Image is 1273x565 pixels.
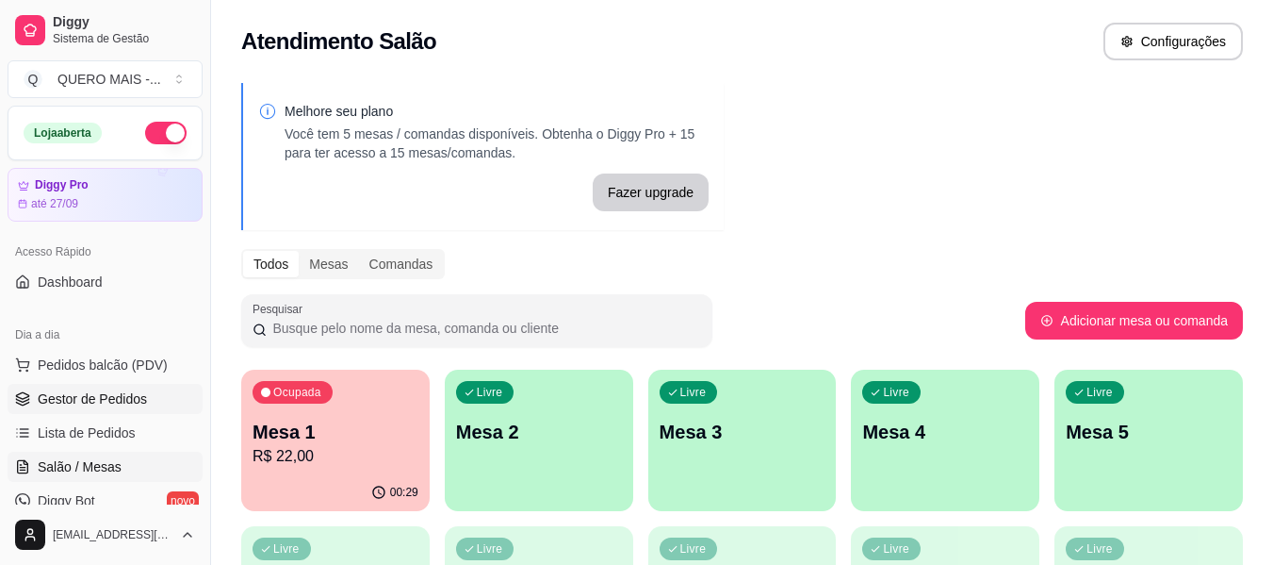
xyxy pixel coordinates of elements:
[31,196,78,211] article: até 27/09
[477,541,503,557] p: Livre
[243,251,299,277] div: Todos
[660,419,825,445] p: Mesa 3
[8,384,203,414] a: Gestor de Pedidos
[8,267,203,297] a: Dashboard
[8,418,203,448] a: Lista de Pedidos
[648,370,837,511] button: LivreMesa 3
[8,168,203,222] a: Diggy Proaté 27/09
[53,527,172,542] span: [EMAIL_ADDRESS][DOMAIN_NAME]
[8,320,203,350] div: Dia a dia
[38,491,95,510] span: Diggy Bot
[359,251,444,277] div: Comandas
[38,457,122,476] span: Salão / Mesas
[253,301,309,317] label: Pesquisar
[1066,419,1232,445] p: Mesa 5
[273,385,321,400] p: Ocupada
[593,174,709,211] button: Fazer upgrade
[253,445,418,468] p: R$ 22,00
[8,350,203,380] button: Pedidos balcão (PDV)
[477,385,503,400] p: Livre
[445,370,633,511] button: LivreMesa 2
[883,541,909,557] p: Livre
[285,125,709,162] p: Você tem 5 mesas / comandas disponíveis. Obtenha o Diggy Pro + 15 para ter acesso a 15 mesas/coma...
[8,452,203,482] a: Salão / Mesas
[241,370,430,511] button: OcupadaMesa 1R$ 22,0000:29
[1086,385,1113,400] p: Livre
[8,60,203,98] button: Select a team
[680,541,707,557] p: Livre
[24,123,102,143] div: Loja aberta
[285,102,709,121] p: Melhore seu plano
[53,31,195,46] span: Sistema de Gestão
[862,419,1028,445] p: Mesa 4
[8,486,203,516] a: Diggy Botnovo
[241,26,436,57] h2: Atendimento Salão
[267,319,701,338] input: Pesquisar
[57,70,161,89] div: QUERO MAIS - ...
[35,178,89,192] article: Diggy Pro
[1103,23,1243,60] button: Configurações
[8,512,203,557] button: [EMAIL_ADDRESS][DOMAIN_NAME]
[851,370,1039,511] button: LivreMesa 4
[53,14,195,31] span: Diggy
[145,122,187,144] button: Alterar Status
[456,419,622,445] p: Mesa 2
[8,8,203,53] a: DiggySistema de Gestão
[1054,370,1243,511] button: LivreMesa 5
[1086,541,1113,557] p: Livre
[24,70,42,89] span: Q
[253,419,418,445] p: Mesa 1
[390,485,418,500] p: 00:29
[273,541,300,557] p: Livre
[299,251,358,277] div: Mesas
[883,385,909,400] p: Livre
[38,273,103,291] span: Dashboard
[38,424,136,442] span: Lista de Pedidos
[1025,302,1243,340] button: Adicionar mesa ou comanda
[38,356,168,374] span: Pedidos balcão (PDV)
[38,390,147,408] span: Gestor de Pedidos
[8,237,203,267] div: Acesso Rápido
[680,385,707,400] p: Livre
